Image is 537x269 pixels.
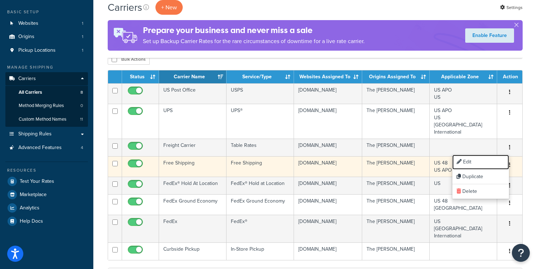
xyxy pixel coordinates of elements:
a: Pickup Locations 1 [5,44,88,57]
span: Carriers [18,76,36,82]
div: Basic Setup [5,9,88,15]
li: Pickup Locations [5,44,88,57]
a: Enable Feature [465,28,514,43]
td: US Post Office [159,83,227,104]
td: The [PERSON_NAME] [362,83,430,104]
td: US APO US [GEOGRAPHIC_DATA] International [430,104,497,139]
a: Help Docs [5,215,88,228]
a: Carriers [5,72,88,85]
td: US 48 US APO [430,156,497,177]
a: Delete [452,184,509,199]
span: Shipping Rules [18,131,52,137]
h4: Prepare your business and never miss a sale [143,24,365,36]
td: FedEx Ground Economy [159,194,227,215]
td: US 48 [GEOGRAPHIC_DATA] [430,194,497,215]
a: Websites 1 [5,17,88,30]
td: The [PERSON_NAME] [362,156,430,177]
a: Shipping Rules [5,127,88,141]
td: USPS [227,83,294,104]
span: Help Docs [20,218,43,224]
li: Custom Method Names [5,113,88,126]
td: The [PERSON_NAME] [362,139,430,156]
span: 4 [81,145,83,151]
span: Custom Method Names [19,116,66,122]
td: US [430,177,497,194]
span: Method Merging Rules [19,103,64,109]
td: US [GEOGRAPHIC_DATA] International [430,215,497,242]
span: Test Your Rates [20,178,54,185]
th: Websites Assigned To: activate to sort column ascending [294,70,362,83]
a: Method Merging Rules 0 [5,99,88,112]
td: Curbside Pickup [159,242,227,260]
td: FedEx® Hold At Location [159,177,227,194]
div: Manage Shipping [5,64,88,70]
a: Origins 1 [5,30,88,43]
a: Custom Method Names 11 [5,113,88,126]
th: Applicable Zone: activate to sort column ascending [430,70,497,83]
li: Method Merging Rules [5,99,88,112]
li: Advanced Features [5,141,88,154]
span: 1 [82,47,83,54]
span: Advanced Features [18,145,62,151]
img: ad-rules-rateshop-fe6ec290ccb7230408bd80ed9643f0289d75e0ffd9eb532fc0e269fcd187b520.png [108,20,143,51]
td: The [PERSON_NAME] [362,177,430,194]
a: Settings [500,3,523,13]
td: The [PERSON_NAME] [362,215,430,242]
td: FedEx® [227,215,294,242]
a: Advanced Features 4 [5,141,88,154]
a: Marketplace [5,188,88,201]
td: Freight Carrier [159,139,227,156]
td: US APO US [430,83,497,104]
span: 1 [82,20,83,27]
td: FedEx Ground Economy [227,194,294,215]
td: [DOMAIN_NAME] [294,156,362,177]
span: 0 [80,103,83,109]
button: Bulk Actions [108,54,150,65]
td: [DOMAIN_NAME] [294,139,362,156]
p: Set up Backup Carrier Rates for the rare circumstances of downtime for a live rate carrier. [143,36,365,46]
td: FedEx® Hold at Location [227,177,294,194]
li: All Carriers [5,86,88,99]
button: Open Resource Center [512,244,530,262]
td: Free Shipping [227,156,294,177]
span: Marketplace [20,192,47,198]
td: Table Rates [227,139,294,156]
span: All Carriers [19,89,42,96]
span: Websites [18,20,38,27]
a: Duplicate [452,170,509,184]
td: The [PERSON_NAME] [362,242,430,260]
h1: Carriers [108,0,142,14]
td: The [PERSON_NAME] [362,194,430,215]
td: Free Shipping [159,156,227,177]
td: FedEx [159,215,227,242]
span: Pickup Locations [18,47,56,54]
th: Service/Type: activate to sort column ascending [227,70,294,83]
li: Origins [5,30,88,43]
li: Carriers [5,72,88,127]
a: Analytics [5,201,88,214]
a: Test Your Rates [5,175,88,188]
span: Origins [18,34,34,40]
span: Analytics [20,205,39,211]
th: Status: activate to sort column ascending [122,70,159,83]
td: UPS [159,104,227,139]
td: [DOMAIN_NAME] [294,215,362,242]
a: Edit [452,155,509,170]
td: [DOMAIN_NAME] [294,83,362,104]
td: The [PERSON_NAME] [362,104,430,139]
td: In-Store Pickup [227,242,294,260]
td: [DOMAIN_NAME] [294,194,362,215]
th: Carrier Name: activate to sort column ascending [159,70,227,83]
th: Action [497,70,522,83]
td: [DOMAIN_NAME] [294,242,362,260]
td: UPS® [227,104,294,139]
span: 11 [80,116,83,122]
td: [DOMAIN_NAME] [294,177,362,194]
th: Origins Assigned To: activate to sort column ascending [362,70,430,83]
span: 1 [82,34,83,40]
div: Resources [5,167,88,173]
